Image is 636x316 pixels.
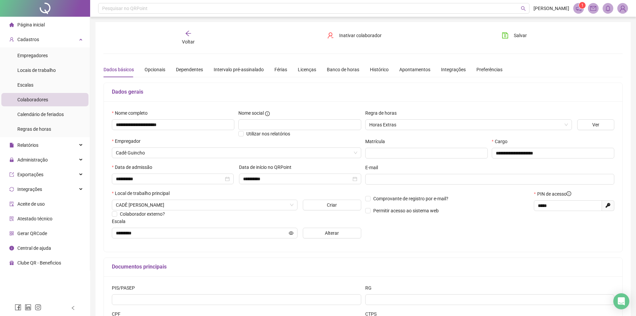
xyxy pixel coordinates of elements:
label: E-mail [365,164,382,171]
span: home [9,22,14,27]
span: notification [576,5,582,11]
span: PIN de acesso [537,190,571,198]
span: user-add [9,37,14,42]
span: Criar [327,201,337,209]
label: Cargo [492,138,512,145]
span: file [9,143,14,147]
span: Escalas [17,82,33,88]
span: solution [9,216,14,221]
span: left [71,306,75,310]
span: Voltar [182,39,195,44]
button: Salvar [497,30,532,41]
span: bell [605,5,611,11]
span: export [9,172,14,177]
span: qrcode [9,231,14,236]
div: Banco de horas [327,66,359,73]
span: sync [9,187,14,192]
span: info-circle [9,246,14,250]
span: facebook [15,304,21,311]
span: Exportações [17,172,43,177]
div: Open Intercom Messenger [613,293,629,309]
span: user-delete [327,32,334,39]
div: Intervalo pré-assinalado [214,66,264,73]
span: Central de ajuda [17,245,51,251]
span: Horas Extras [369,120,568,130]
span: Colaborador externo? [120,211,165,217]
span: Clube QR - Beneficios [17,260,61,266]
span: Regras de horas [17,126,51,132]
span: Cadê Guincho [116,148,357,158]
div: Férias [274,66,287,73]
label: Escala [112,218,130,225]
label: Nome completo [112,109,152,117]
label: Local de trabalho principal [112,190,174,197]
span: info-circle [567,191,571,196]
span: Cadastros [17,37,39,42]
span: RUA FREDERICO OZANAN 560 TAUBATE [116,200,293,210]
div: Dados básicos [103,66,134,73]
div: Licenças [298,66,316,73]
div: Histórico [370,66,389,73]
h5: Documentos principais [112,263,614,271]
span: Permitir acesso ao sistema web [373,208,439,213]
h5: Dados gerais [112,88,614,96]
label: Empregador [112,137,145,145]
div: Opcionais [145,66,165,73]
span: info-circle [265,111,270,116]
span: Alterar [325,229,339,237]
span: audit [9,202,14,206]
span: Empregadores [17,53,48,58]
label: Regra de horas [365,109,401,117]
button: Ver [577,119,614,130]
span: Aceite de uso [17,201,45,207]
button: Alterar [303,228,361,238]
span: arrow-left [185,30,192,37]
span: Inativar colaborador [339,32,382,39]
div: Integrações [441,66,466,73]
button: Inativar colaborador [322,30,387,41]
label: Data de admissão [112,164,157,171]
span: Ver [592,121,599,128]
div: Apontamentos [399,66,430,73]
span: Nome social [238,109,264,117]
label: PIS/PASEP [112,284,139,292]
span: Calendário de feriados [17,112,64,117]
label: RG [365,284,376,292]
span: save [502,32,508,39]
span: 1 [581,3,584,8]
span: Utilizar nos relatórios [246,131,290,136]
div: Preferências [476,66,502,73]
label: Data de início no QRPoint [239,164,296,171]
button: Criar [303,200,361,210]
span: instagram [35,304,41,311]
span: mail [590,5,596,11]
span: Página inicial [17,22,45,27]
sup: 1 [579,2,586,9]
span: lock [9,157,14,162]
label: Matrícula [365,138,389,145]
span: Colaboradores [17,97,48,102]
span: Salvar [514,32,527,39]
span: linkedin [25,304,31,311]
span: Locais de trabalho [17,68,56,73]
span: gift [9,260,14,265]
span: Relatórios [17,142,38,148]
span: Integrações [17,187,42,192]
span: eye [289,231,293,235]
div: Dependentes [176,66,203,73]
span: Comprovante de registro por e-mail? [373,196,448,201]
span: [PERSON_NAME] [534,5,569,12]
span: search [521,6,526,11]
span: Gerar QRCode [17,231,47,236]
img: 85808 [618,3,628,13]
span: Atestado técnico [17,216,52,221]
span: Administração [17,157,48,163]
